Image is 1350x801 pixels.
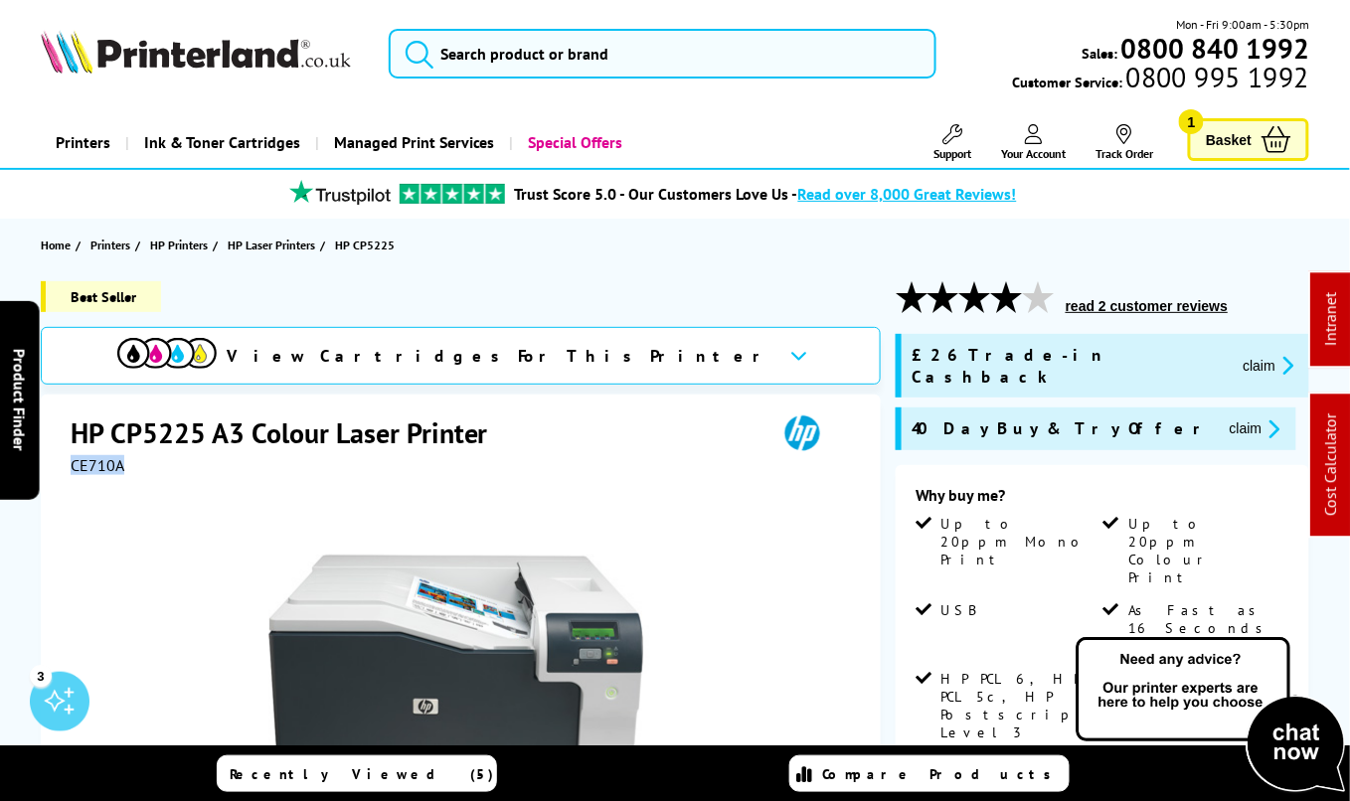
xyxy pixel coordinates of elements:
span: Up to 20ppm Colour Print [1128,515,1285,586]
img: trustpilot rating [280,180,400,205]
span: Home [41,235,71,255]
span: Customer Service: [1013,68,1309,91]
span: Best Seller [41,281,161,312]
span: Basket [1206,126,1252,153]
a: Trust Score 5.0 - Our Customers Love Us -Read over 8,000 Great Reviews! [515,184,1017,204]
img: trustpilot rating [400,184,505,204]
span: Recently Viewed (5) [230,765,494,783]
span: HP Printers [150,235,208,255]
span: View Cartridges For This Printer [227,345,773,367]
a: 0800 840 1992 [1117,39,1309,58]
span: Mon - Fri 9:00am - 5:30pm [1176,15,1309,34]
a: Home [41,235,76,255]
img: Open Live Chat window [1072,634,1350,797]
a: Track Order [1096,124,1153,161]
a: Printers [90,235,135,255]
span: Printers [90,235,130,255]
a: Your Account [1001,124,1066,161]
span: Your Account [1001,146,1066,161]
div: Why buy me? [916,485,1289,515]
img: View Cartridges [117,338,217,369]
a: Cost Calculator [1321,414,1341,517]
div: 3 [30,665,52,687]
span: USB [941,601,976,619]
a: Special Offers [510,117,638,168]
a: Managed Print Services [315,117,510,168]
span: HP PCL 6, HP PCL 5c, HP Postscript Level 3 Emulation [941,670,1098,759]
img: Printerland Logo [41,30,351,74]
a: Ink & Toner Cartridges [125,117,315,168]
span: 0800 995 1992 [1123,68,1309,86]
input: Search product or brand [389,29,936,79]
a: HP Laser Printers [228,235,320,255]
b: 0800 840 1992 [1120,30,1309,67]
span: Support [933,146,971,161]
span: 40 Day Buy & Try Offer [912,417,1214,440]
button: promo-description [1238,354,1300,377]
a: Basket 1 [1188,118,1309,161]
a: HP CP5225 [335,235,400,255]
img: HP [757,414,848,451]
button: read 2 customer reviews [1060,297,1234,315]
button: promo-description [1224,417,1286,440]
span: Ink & Toner Cartridges [144,117,300,168]
span: Up to 20ppm Mono Print [941,515,1098,568]
span: Compare Products [822,765,1063,783]
span: As Fast as 16 Seconds First page [1128,601,1285,655]
span: HP Laser Printers [228,235,315,255]
a: Printerland Logo [41,30,364,78]
a: HP Printers [150,235,213,255]
a: Printers [41,117,125,168]
span: Sales: [1082,44,1117,63]
a: Compare Products [789,755,1070,792]
h1: HP CP5225 A3 Colour Laser Printer [71,414,508,451]
span: £26 Trade-in Cashback [912,344,1228,388]
span: Read over 8,000 Great Reviews! [798,184,1017,204]
a: Intranet [1321,293,1341,347]
a: Recently Viewed (5) [217,755,497,792]
a: Support [933,124,971,161]
span: CE710A [71,455,124,475]
span: 1 [1179,109,1204,134]
span: Product Finder [10,350,30,452]
span: HP CP5225 [335,235,395,255]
